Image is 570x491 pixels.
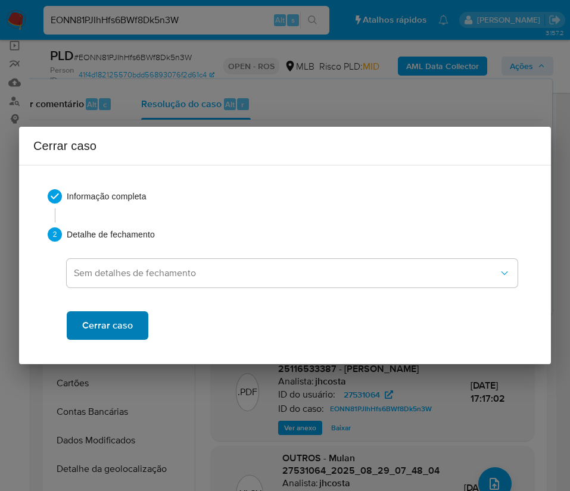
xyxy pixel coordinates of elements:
button: Cerrar caso [67,311,148,340]
span: Sem detalhes de fechamento [74,267,499,279]
text: 2 [53,230,57,239]
span: Cerrar caso [82,312,133,339]
button: dropdown-closure-detail [67,259,518,287]
span: Informação completa [67,190,522,202]
h2: Cerrar caso [33,136,537,155]
span: Detalhe de fechamento [67,229,522,240]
